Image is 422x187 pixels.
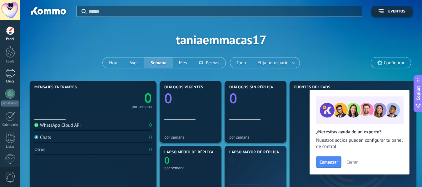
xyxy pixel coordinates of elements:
[34,85,77,90] span: Mensajes entrantes
[164,89,172,107] text: 0
[164,150,214,155] span: Lapso medio de réplica
[34,123,38,127] img: WhatsApp Cloud API
[173,57,193,68] button: Mes
[346,160,358,164] span: Cerrar
[1,60,19,64] div: Leads
[229,89,237,107] text: 0
[229,150,279,155] span: Lapso mayor de réplica
[1,80,19,84] div: Chats
[294,85,330,90] span: Fuentes de leads
[149,122,152,128] div: 0
[93,89,152,107] a: 0
[256,59,290,67] span: Elija un usuario
[164,135,217,140] div: por semana
[252,57,300,68] button: Elija un usuario
[193,57,225,68] button: Fechas
[34,147,45,153] div: Otros
[415,86,421,100] span: Copilot
[371,6,413,17] button: Eventos
[144,89,152,107] text: 0
[34,122,81,128] div: WhatsApp Cloud API
[34,135,51,140] div: Chats
[316,137,403,150] span: Nuestros socios pueden configurar tu panel de control.
[316,129,403,135] h2: ¿Necesitas ayuda de un experto?
[1,123,19,127] div: Calendario
[164,165,217,170] div: por semana
[229,85,273,90] span: Diálogos sin réplica
[132,105,152,108] div: por semana
[229,135,282,140] div: por semana
[103,57,123,68] button: Hoy
[164,85,203,90] span: Diálogos vigentes
[320,160,338,164] span: Comenzar
[149,147,152,153] div: 0
[384,60,405,66] span: Configurar
[388,9,405,14] span: Eventos
[164,154,170,166] text: 0
[123,57,144,68] button: Ayer
[1,37,19,41] div: Panel
[316,156,341,168] button: Comenzar
[344,157,360,167] button: Cerrar
[230,57,252,68] button: Todo
[1,101,19,106] div: WhatsApp
[34,135,38,139] img: Chats
[229,154,235,166] text: 0
[144,57,173,68] button: Semana
[149,135,152,140] div: 0
[1,145,19,149] div: Listas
